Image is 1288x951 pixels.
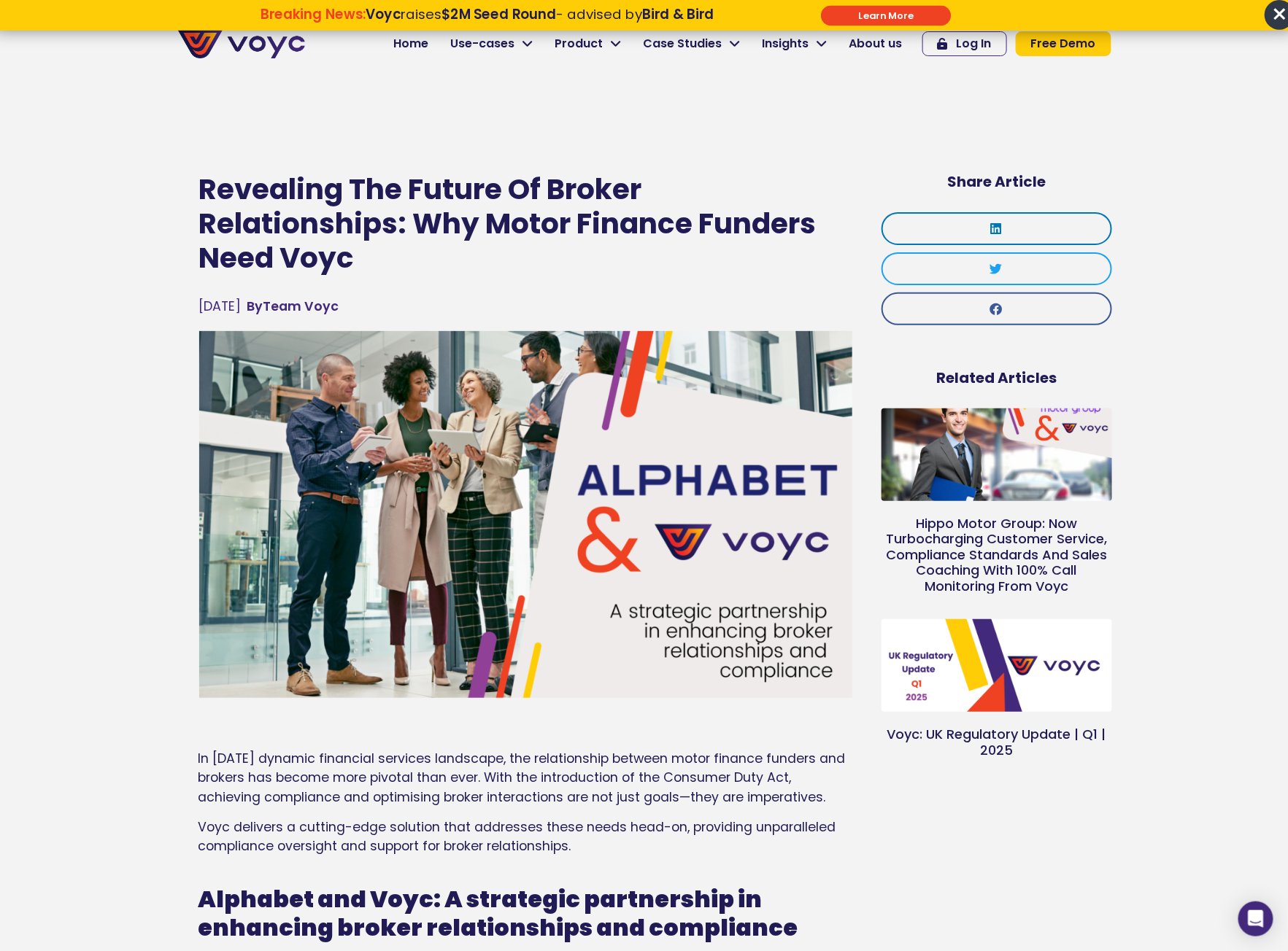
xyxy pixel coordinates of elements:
span: Log In [957,38,992,50]
strong: Breaking News: [260,4,366,23]
a: Free Demo [1016,31,1111,56]
span: Free Demo [1031,38,1096,50]
img: voyc-full-logo [177,29,305,58]
a: Log In [922,31,1007,56]
a: Use-cases [440,29,544,58]
span: About us [849,35,903,53]
a: Case Studies [633,29,752,58]
div: Share on facebook [882,292,1112,325]
strong: Voyc [366,4,400,23]
div: Breaking News: Voyc raises $2M Seed Round - advised by Bird & Bird [191,6,782,39]
strong: $2M Seed Round [441,4,556,23]
span: Team Voyc [247,297,339,316]
span: raises - advised by [366,4,714,23]
a: Product [544,29,633,58]
p: In [DATE] dynamic financial services landscape, the relationship between motor finance funders an... [198,749,853,807]
a: Hippo Motor Group: Now Turbocharging Customer Service, Compliance Standards And Sales Coaching Wi... [886,514,1107,595]
div: Share on twitter [882,252,1112,285]
div: Open Intercom Messenger [1238,901,1273,936]
a: Home [383,29,440,58]
span: Use-cases [451,35,515,53]
a: Voyc: UK Regulatory Update | Q1 | 2025 [887,725,1106,759]
span: Product [555,35,603,53]
span: Insights [763,35,809,53]
div: Share on linkedin [882,212,1112,245]
h1: Revealing The Future Of Broker Relationships: Why Motor Finance Funders Need Voyc [199,173,852,275]
span: Case Studies [644,35,722,53]
strong: Alphabet and Voyc: A strategic partnership in enhancing broker relationships and compliance [198,882,798,943]
div: Submit [821,5,951,26]
strong: Bird & Bird [642,4,714,23]
time: [DATE] [199,298,242,315]
span: Home [394,35,429,53]
h5: Share Article [882,173,1112,190]
span: By [247,298,263,315]
a: ByTeam Voyc [247,297,339,316]
h5: Related Articles [882,369,1112,387]
p: Voyc delivers a cutting-edge solution that addresses these needs head-on, providing unparalleled ... [198,818,853,875]
a: About us [838,29,914,58]
a: Insights [752,29,838,58]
